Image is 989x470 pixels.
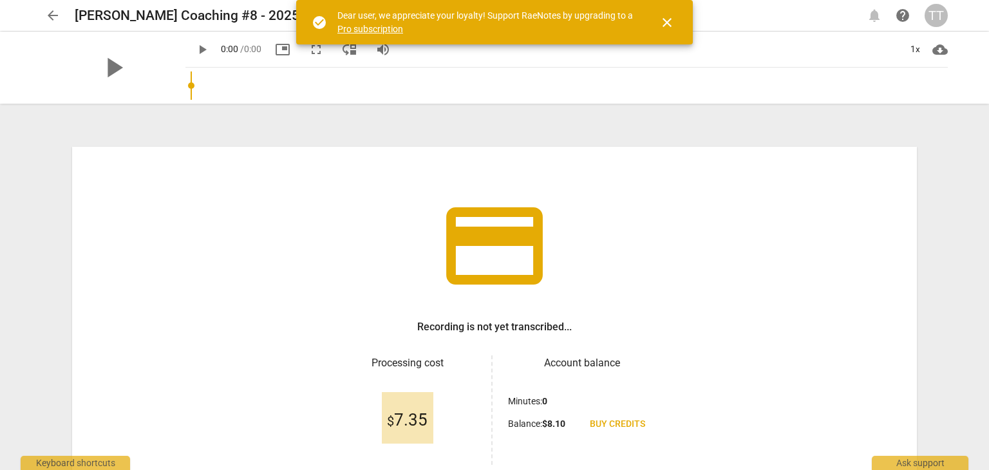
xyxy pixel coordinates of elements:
span: picture_in_picture [275,42,290,57]
span: credit_card [437,188,552,304]
button: View player as separate pane [338,38,361,61]
h3: Recording is not yet transcribed... [417,319,572,335]
button: Fullscreen [305,38,328,61]
div: Keyboard shortcuts [21,456,130,470]
a: Pro subscription [337,24,403,34]
button: Picture in picture [271,38,294,61]
a: Buy credits [579,413,655,436]
span: fullscreen [308,42,324,57]
span: help [895,8,910,23]
span: arrow_back [45,8,61,23]
h2: [PERSON_NAME] Coaching #8 - 2025_10_08 14_25 PDT - Recording [75,8,483,24]
span: move_down [342,42,357,57]
h3: Account balance [508,355,655,371]
span: 7.35 [387,411,428,430]
span: play_arrow [97,51,130,84]
span: $ [387,413,394,429]
span: cloud_download [932,42,948,57]
div: Dear user, we appreciate your loyalty! Support RaeNotes by upgrading to a [337,9,636,35]
span: play_arrow [194,42,210,57]
span: check_circle [312,15,327,30]
p: Balance : [508,417,565,431]
div: 1x [903,39,927,60]
button: TT [925,4,948,27]
div: Ask support [872,456,968,470]
b: $ 8.10 [542,418,565,429]
button: Volume [372,38,395,61]
b: 0 [542,396,547,406]
span: / 0:00 [240,44,261,54]
span: 0:00 [221,44,238,54]
h3: Processing cost [334,355,481,371]
button: Play [191,38,214,61]
span: volume_up [375,42,391,57]
a: Help [891,4,914,27]
button: Close [652,7,683,38]
p: Minutes : [508,395,547,408]
span: close [659,15,675,30]
span: Buy credits [590,418,645,431]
